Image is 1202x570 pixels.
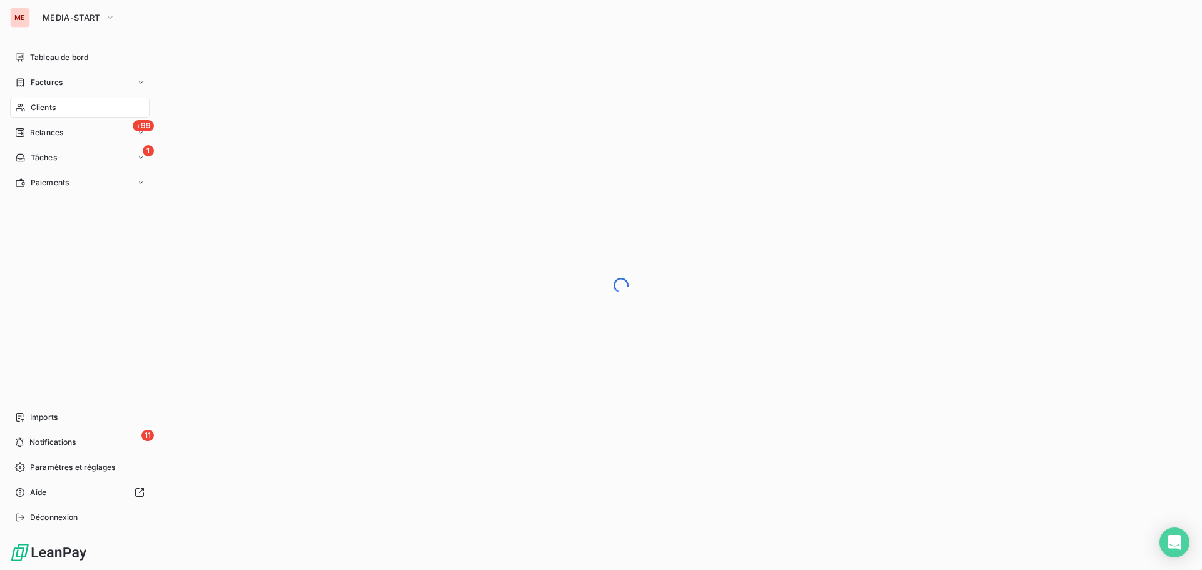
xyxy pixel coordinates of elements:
[133,120,154,131] span: +99
[31,152,57,163] span: Tâches
[31,177,69,188] span: Paiements
[30,127,63,138] span: Relances
[10,482,150,502] a: Aide
[1159,527,1189,557] div: Open Intercom Messenger
[30,412,58,423] span: Imports
[143,145,154,156] span: 1
[10,8,30,28] div: ME
[29,437,76,448] span: Notifications
[30,52,88,63] span: Tableau de bord
[30,512,78,523] span: Déconnexion
[43,13,100,23] span: MEDIA-START
[31,102,56,113] span: Clients
[30,487,47,498] span: Aide
[30,462,115,473] span: Paramètres et réglages
[141,430,154,441] span: 11
[10,542,88,562] img: Logo LeanPay
[31,77,63,88] span: Factures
